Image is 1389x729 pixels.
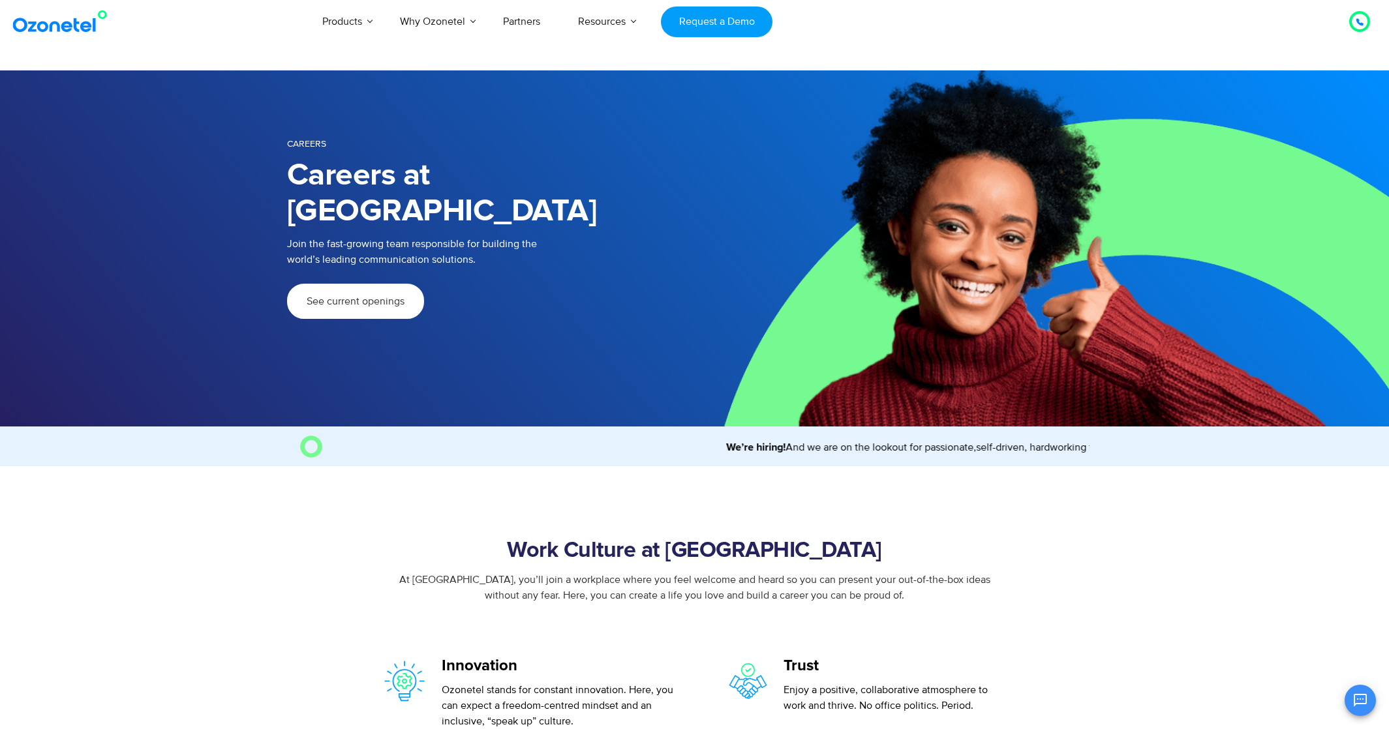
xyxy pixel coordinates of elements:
[329,538,1061,564] h2: Work Culture at [GEOGRAPHIC_DATA]
[442,657,685,676] h5: Innovation
[442,682,685,729] p: Ozonetel stands for constant innovation. Here, you can expect a freedom-centred mindset and an in...
[399,573,990,602] span: At [GEOGRAPHIC_DATA], you’ll join a workplace where you feel welcome and heard so you can present...
[287,284,424,319] a: See current openings
[287,138,326,149] span: Careers
[725,657,771,706] img: trust
[287,158,695,230] h1: Careers at [GEOGRAPHIC_DATA]
[307,296,404,306] span: See current openings
[380,657,429,706] img: innovation
[784,682,1009,713] p: Enjoy a positive, collaborative atmosphere to work and thrive. No office politics. Period.
[1345,685,1376,716] button: Open chat
[661,7,772,37] a: Request a Demo
[300,436,322,458] img: O Image
[328,439,1090,455] marquee: And we are on the lookout for passionate,self-driven, hardworking team members to join us. Come, ...
[784,657,1009,676] h5: Trust
[710,442,770,453] strong: We’re hiring!
[287,236,675,267] p: Join the fast-growing team responsible for building the world’s leading communication solutions.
